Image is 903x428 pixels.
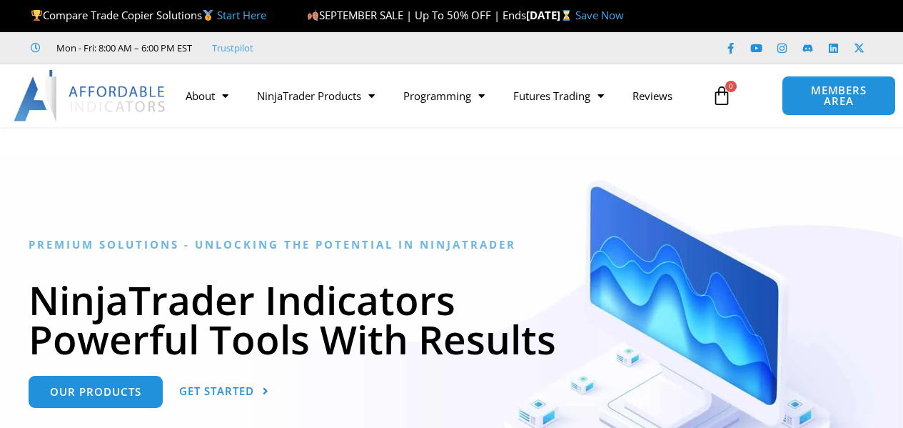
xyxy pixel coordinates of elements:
[308,10,318,21] img: 🍂
[179,376,269,408] a: Get Started
[217,8,266,22] a: Start Here
[203,10,213,21] img: 🥇
[212,39,253,56] a: Trustpilot
[31,10,42,21] img: 🏆
[14,70,167,121] img: LogoAI | Affordable Indicators – NinjaTrader
[782,76,895,116] a: MEMBERS AREA
[29,280,874,359] h1: NinjaTrader Indicators Powerful Tools With Results
[725,81,737,92] span: 0
[575,8,624,22] a: Save Now
[307,8,526,22] span: SEPTEMBER SALE | Up To 50% OFF | Ends
[499,79,618,112] a: Futures Trading
[618,79,687,112] a: Reviews
[526,8,575,22] strong: [DATE]
[797,85,880,106] span: MEMBERS AREA
[561,10,572,21] img: ⌛
[29,376,163,408] a: Our Products
[690,75,753,116] a: 0
[53,39,192,56] span: Mon - Fri: 8:00 AM – 6:00 PM EST
[171,79,705,112] nav: Menu
[389,79,499,112] a: Programming
[50,387,141,397] span: Our Products
[29,238,874,252] h6: Premium Solutions - Unlocking the Potential in NinjaTrader
[31,8,266,22] span: Compare Trade Copier Solutions
[171,79,243,112] a: About
[243,79,389,112] a: NinjaTrader Products
[179,386,254,397] span: Get Started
